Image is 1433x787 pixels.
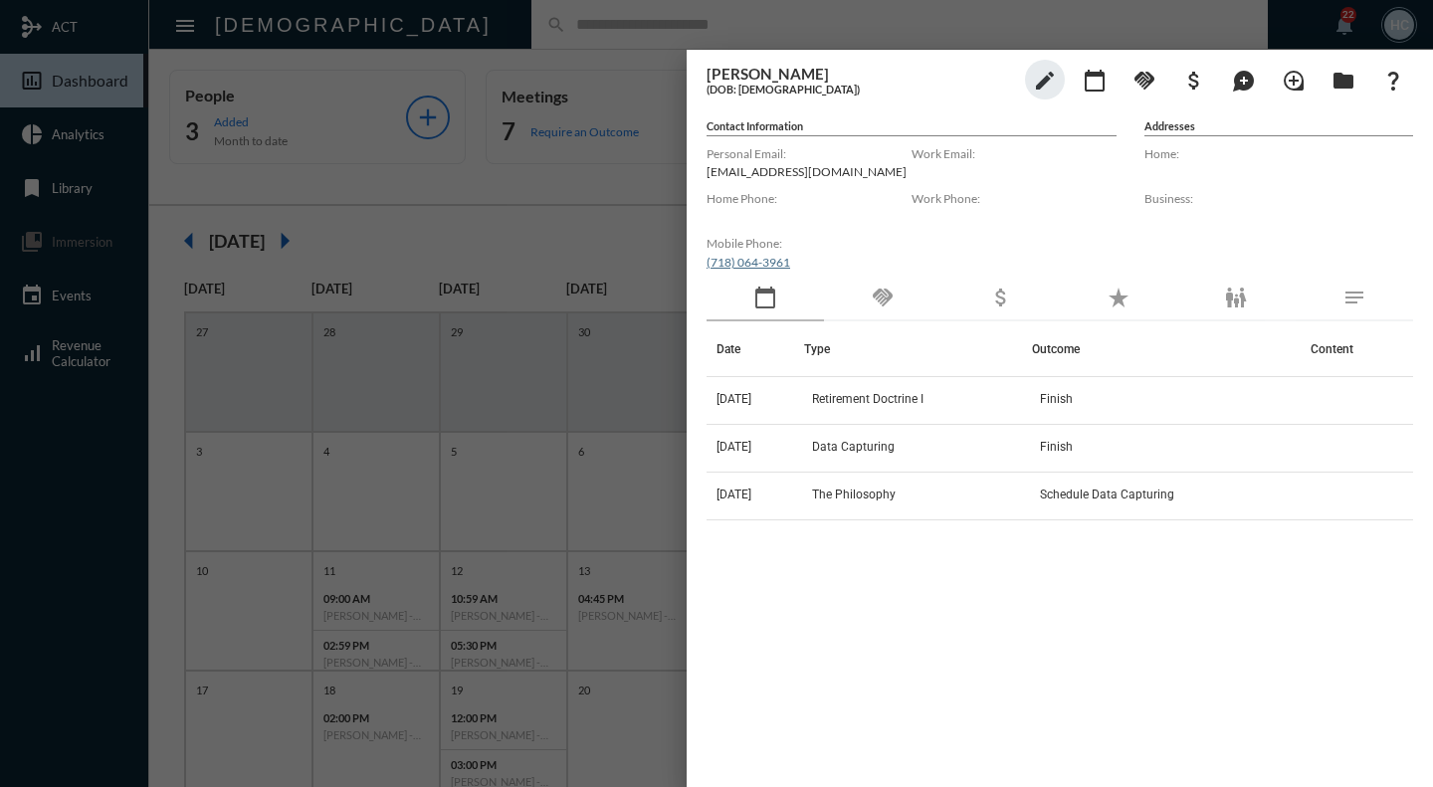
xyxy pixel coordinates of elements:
[1381,69,1405,93] mat-icon: question_mark
[1040,392,1073,406] span: Finish
[989,286,1013,309] mat-icon: attach_money
[1075,60,1115,99] button: Add meeting
[1174,60,1214,99] button: Add Business
[753,286,777,309] mat-icon: calendar_today
[804,321,1032,377] th: Type
[716,392,751,406] span: [DATE]
[1132,69,1156,93] mat-icon: handshake
[1331,69,1355,93] mat-icon: folder
[1224,286,1248,309] mat-icon: family_restroom
[1373,60,1413,99] button: What If?
[707,164,912,179] p: [EMAIL_ADDRESS][DOMAIN_NAME]
[1342,286,1366,309] mat-icon: notes
[1125,60,1164,99] button: Add Commitment
[707,83,1015,96] h5: (DOB: [DEMOGRAPHIC_DATA])
[1040,440,1073,454] span: Finish
[912,146,1117,161] label: Work Email:
[707,255,790,270] a: (718) 064-3961
[1224,60,1264,99] button: Add Mention
[1107,286,1130,309] mat-icon: star_rate
[707,321,804,377] th: Date
[1032,321,1301,377] th: Outcome
[1282,69,1306,93] mat-icon: loupe
[1025,60,1065,99] button: edit person
[1144,146,1413,161] label: Home:
[707,119,1117,136] h5: Contact Information
[1144,191,1413,206] label: Business:
[1040,488,1174,501] span: Schedule Data Capturing
[1301,321,1413,377] th: Content
[707,146,912,161] label: Personal Email:
[871,286,895,309] mat-icon: handshake
[1274,60,1314,99] button: Add Introduction
[707,236,912,251] label: Mobile Phone:
[716,440,751,454] span: [DATE]
[707,191,912,206] label: Home Phone:
[1182,69,1206,93] mat-icon: attach_money
[716,488,751,501] span: [DATE]
[1324,60,1363,99] button: Archives
[707,65,1015,83] h3: [PERSON_NAME]
[812,392,923,406] span: Retirement Doctrine I
[1144,119,1413,136] h5: Addresses
[812,488,896,501] span: The Philosophy
[1232,69,1256,93] mat-icon: maps_ugc
[1033,69,1057,93] mat-icon: edit
[812,440,895,454] span: Data Capturing
[912,191,1117,206] label: Work Phone:
[1083,69,1107,93] mat-icon: calendar_today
